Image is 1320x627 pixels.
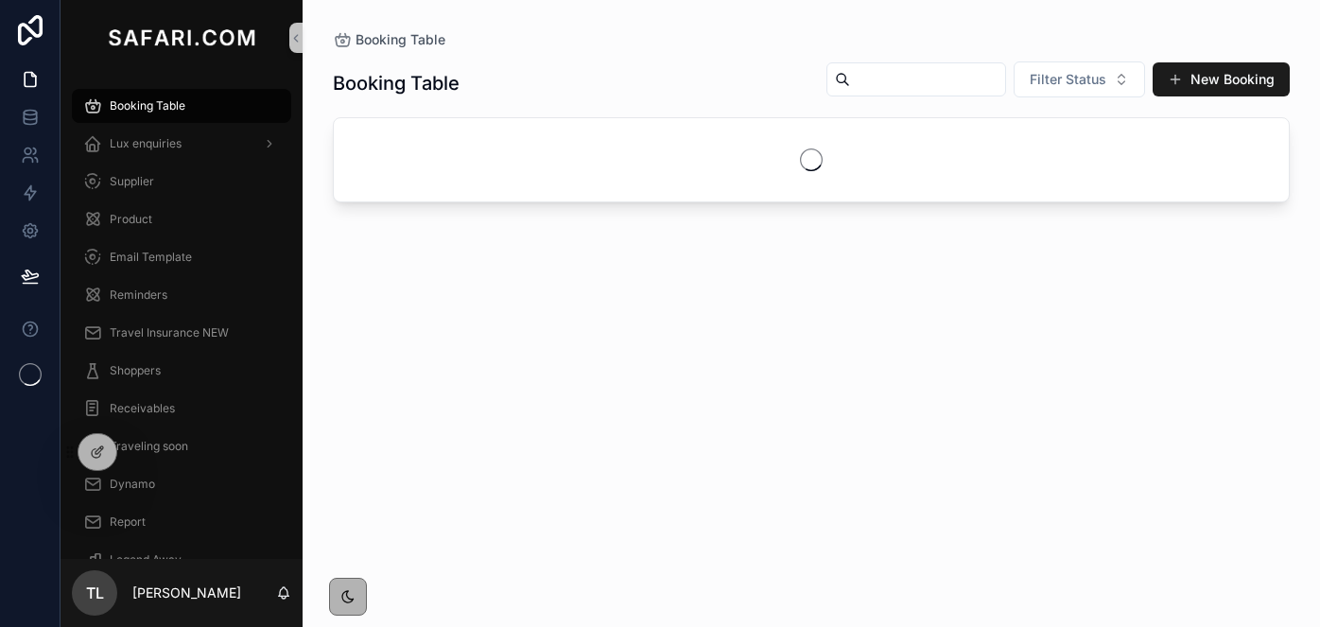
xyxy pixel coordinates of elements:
a: Product [72,202,291,236]
span: Supplier [110,174,154,189]
span: Shoppers [110,363,161,378]
a: Traveling soon [72,429,291,463]
a: Booking Table [333,30,445,49]
span: Dynamo [110,477,155,492]
p: [PERSON_NAME] [132,583,241,602]
span: Booking Table [356,30,445,49]
img: App logo [104,23,259,53]
span: Legend Away [110,552,182,567]
span: Reminders [110,287,167,303]
a: Report [72,505,291,539]
a: Travel Insurance NEW [72,316,291,350]
span: Product [110,212,152,227]
a: Legend Away [72,543,291,577]
span: Receivables [110,401,175,416]
span: Filter Status [1030,70,1106,89]
h1: Booking Table [333,70,460,96]
span: TL [86,582,104,604]
span: Email Template [110,250,192,265]
span: Lux enquiries [110,136,182,151]
span: Report [110,514,146,530]
span: Traveling soon [110,439,188,454]
a: Dynamo [72,467,291,501]
button: New Booking [1153,62,1290,96]
div: scrollable content [61,76,303,559]
a: Lux enquiries [72,127,291,161]
a: Booking Table [72,89,291,123]
a: Receivables [72,392,291,426]
button: Select Button [1014,61,1145,97]
a: Shoppers [72,354,291,388]
span: Booking Table [110,98,185,113]
a: Email Template [72,240,291,274]
span: Travel Insurance NEW [110,325,229,340]
a: Reminders [72,278,291,312]
a: Supplier [72,165,291,199]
